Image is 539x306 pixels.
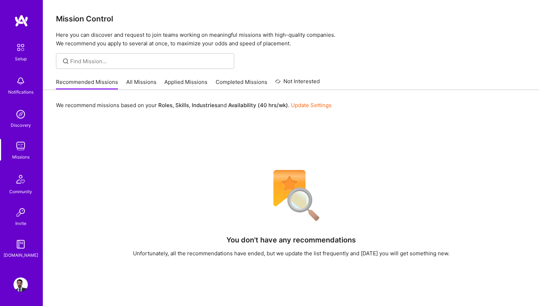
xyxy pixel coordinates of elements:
div: Missions [12,153,30,161]
a: Completed Missions [216,78,267,90]
a: Update Settings [291,102,332,109]
img: guide book [14,237,28,251]
div: Setup [15,55,27,62]
img: logo [14,14,29,27]
h3: Mission Control [56,14,526,23]
img: User Avatar [14,277,28,292]
div: Notifications [8,88,34,96]
h4: You don't have any recommendations [226,236,356,244]
p: Here you can discover and request to join teams working on meaningful missions with high-quality ... [56,31,526,48]
img: setup [13,40,28,55]
div: Community [9,188,32,195]
img: No Results [261,165,322,226]
div: Invite [15,220,26,227]
b: Skills [175,102,189,109]
a: User Avatar [12,277,30,292]
a: Not Interested [275,77,320,90]
b: Roles [158,102,173,109]
img: bell [14,74,28,88]
div: Unfortunately, all the recommendations have ended, but we update the list frequently and [DATE] y... [133,250,450,257]
img: discovery [14,107,28,121]
input: Find Mission... [70,57,229,65]
i: icon SearchGrey [62,57,70,65]
div: Discovery [11,121,31,129]
p: We recommend missions based on your , , and . [56,101,332,109]
div: [DOMAIN_NAME] [4,251,38,259]
b: Availability (40 hrs/wk) [228,102,288,109]
b: Industries [192,102,217,109]
a: Recommended Missions [56,78,118,90]
img: Community [12,171,29,188]
img: Invite [14,205,28,220]
a: Applied Missions [164,78,207,90]
img: teamwork [14,139,28,153]
a: All Missions [126,78,156,90]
